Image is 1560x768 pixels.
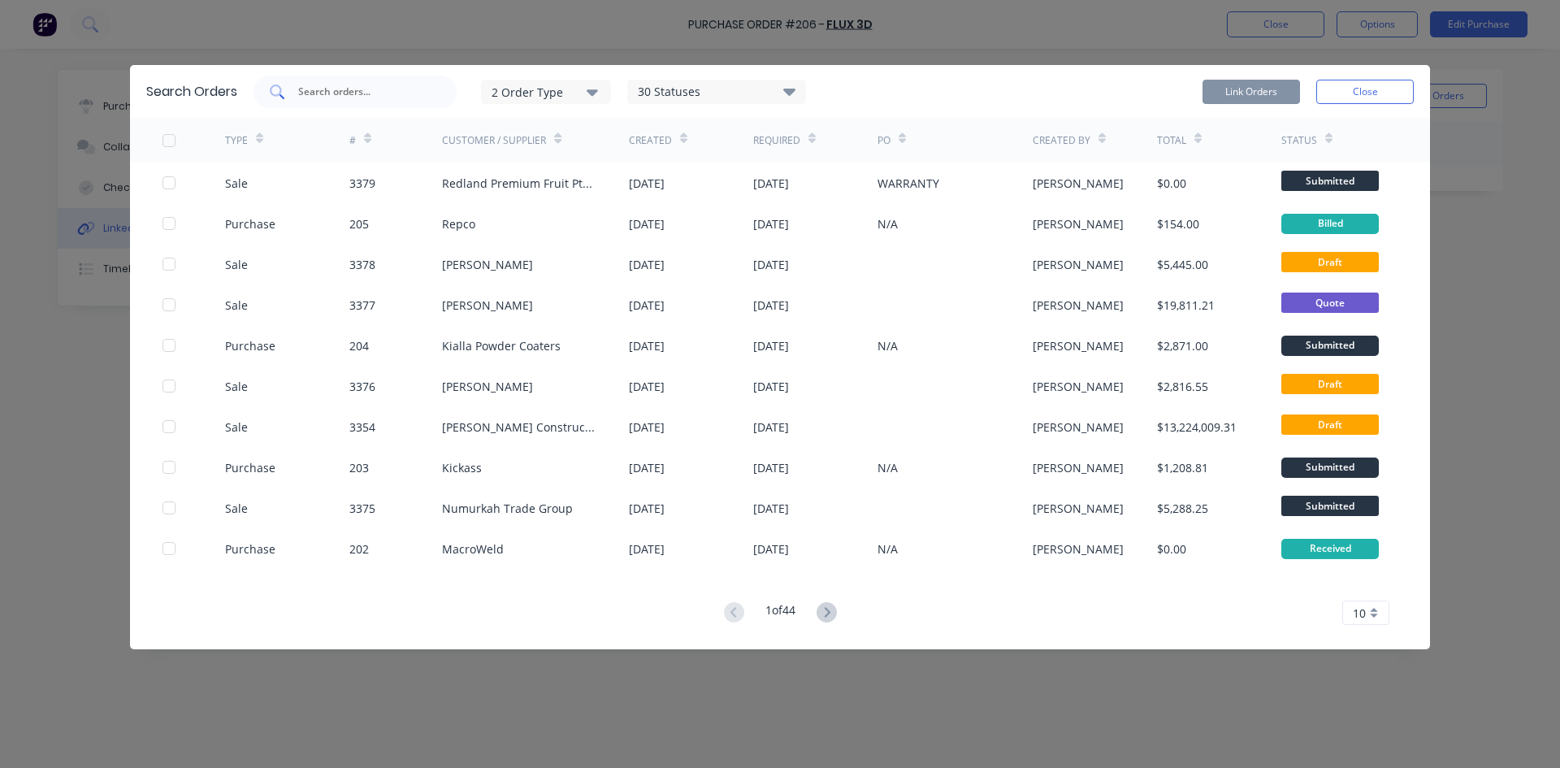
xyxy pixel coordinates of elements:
[1157,297,1215,314] div: $19,811.21
[1033,175,1124,192] div: [PERSON_NAME]
[225,256,248,273] div: Sale
[1281,214,1379,234] div: Billed
[349,378,375,395] div: 3376
[753,297,789,314] div: [DATE]
[225,500,248,517] div: Sale
[1353,605,1366,622] span: 10
[1157,540,1186,558] div: $0.00
[442,133,546,148] div: Customer / Supplier
[1281,336,1379,356] div: Submitted
[442,337,561,354] div: Kialla Powder Coaters
[629,378,665,395] div: [DATE]
[1157,419,1237,436] div: $13,224,009.31
[1157,500,1208,517] div: $5,288.25
[877,133,890,148] div: PO
[146,82,237,102] div: Search Orders
[1281,496,1379,516] span: Submitted
[1033,133,1090,148] div: Created By
[225,419,248,436] div: Sale
[225,133,248,148] div: TYPE
[629,419,665,436] div: [DATE]
[1033,419,1124,436] div: [PERSON_NAME]
[1157,215,1199,232] div: $154.00
[1281,171,1379,191] span: Submitted
[877,175,939,192] div: WARRANTY
[349,459,369,476] div: 203
[349,540,369,558] div: 202
[225,297,248,314] div: Sale
[442,500,573,517] div: Numurkah Trade Group
[442,459,482,476] div: Kickass
[629,215,665,232] div: [DATE]
[349,337,369,354] div: 204
[1202,80,1300,104] button: Link Orders
[753,419,789,436] div: [DATE]
[629,459,665,476] div: [DATE]
[1033,215,1124,232] div: [PERSON_NAME]
[628,83,805,101] div: 30 Statuses
[349,419,375,436] div: 3354
[225,215,275,232] div: Purchase
[349,500,375,517] div: 3375
[442,540,504,558] div: MacroWeld
[1033,540,1124,558] div: [PERSON_NAME]
[442,297,533,314] div: [PERSON_NAME]
[629,175,665,192] div: [DATE]
[225,459,275,476] div: Purchase
[1281,414,1379,435] span: Draft
[753,215,789,232] div: [DATE]
[765,601,795,625] div: 1 of 44
[442,175,596,192] div: Redland Premium Fruit Pty Ltd
[753,500,789,517] div: [DATE]
[629,540,665,558] div: [DATE]
[629,133,672,148] div: Created
[225,540,275,558] div: Purchase
[629,337,665,354] div: [DATE]
[1157,337,1208,354] div: $2,871.00
[1033,500,1124,517] div: [PERSON_NAME]
[349,133,356,148] div: #
[1281,374,1379,394] span: Draft
[1033,297,1124,314] div: [PERSON_NAME]
[753,459,789,476] div: [DATE]
[1157,133,1186,148] div: Total
[225,175,248,192] div: Sale
[1281,293,1379,313] span: Quote
[753,337,789,354] div: [DATE]
[629,500,665,517] div: [DATE]
[753,378,789,395] div: [DATE]
[481,80,611,104] button: 2 Order Type
[1157,175,1186,192] div: $0.00
[1157,459,1208,476] div: $1,208.81
[1281,539,1379,559] div: Received
[442,378,533,395] div: [PERSON_NAME]
[225,378,248,395] div: Sale
[1033,459,1124,476] div: [PERSON_NAME]
[1157,256,1208,273] div: $5,445.00
[297,84,431,100] input: Search orders...
[877,337,898,354] div: N/A
[753,133,800,148] div: Required
[1033,256,1124,273] div: [PERSON_NAME]
[753,175,789,192] div: [DATE]
[349,175,375,192] div: 3379
[877,540,898,558] div: N/A
[1281,458,1379,478] div: Submitted
[629,297,665,314] div: [DATE]
[1033,378,1124,395] div: [PERSON_NAME]
[225,337,275,354] div: Purchase
[1281,133,1317,148] div: Status
[492,83,600,100] div: 2 Order Type
[442,419,596,436] div: [PERSON_NAME] Construction
[877,459,898,476] div: N/A
[349,297,375,314] div: 3377
[1033,337,1124,354] div: [PERSON_NAME]
[1157,378,1208,395] div: $2,816.55
[877,215,898,232] div: N/A
[1281,252,1379,272] span: Draft
[442,256,533,273] div: [PERSON_NAME]
[753,256,789,273] div: [DATE]
[629,256,665,273] div: [DATE]
[753,540,789,558] div: [DATE]
[349,215,369,232] div: 205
